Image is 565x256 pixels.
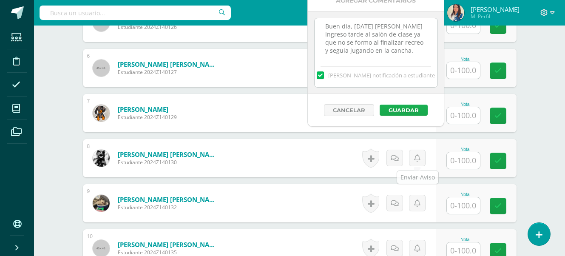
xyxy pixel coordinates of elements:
img: 3df0b68b3324e33221bc159c2893f122.png [93,150,110,167]
a: [PERSON_NAME] [PERSON_NAME] [118,60,220,68]
img: 9eebf1860b86313fd685653ab2522833.png [93,105,110,122]
button: Guardar [380,105,428,116]
button: Cancelar [324,104,374,116]
span: Estudiante 2024Z140132 [118,204,220,211]
img: e7d52abd4fb20d6f072f611272e178c7.png [447,4,464,21]
img: 45x45 [93,60,110,77]
span: Estudiante 2024Z140135 [118,249,220,256]
a: [PERSON_NAME] [118,105,177,114]
span: Estudiante 2024Z140126 [118,23,220,31]
input: 0-100.0 [447,197,480,214]
input: 0-100.0 [447,62,480,79]
div: Nota [446,237,484,242]
span: Estudiante 2024Z140130 [118,159,220,166]
div: Nota [446,102,484,107]
span: Estudiante 2024Z140129 [118,114,177,121]
a: [PERSON_NAME] [PERSON_NAME] [118,240,220,249]
span: [PERSON_NAME] notificación a estudiante [328,71,435,79]
input: 0-100.0 [447,107,480,124]
span: Estudiante 2024Z140127 [118,68,220,76]
a: [PERSON_NAME] [PERSON_NAME] [118,150,220,159]
div: Nota [446,57,484,62]
div: Nota [446,147,484,152]
input: Busca un usuario... [40,6,231,20]
img: 183f2d1d4e3d810ba2ec84861017af27.png [93,195,110,212]
span: [PERSON_NAME] [471,5,520,14]
a: [PERSON_NAME] [PERSON_NAME] [118,195,220,204]
div: Nota [446,192,484,197]
div: Enviar Aviso [400,173,435,182]
span: Mi Perfil [471,13,520,20]
input: 0-100.0 [447,152,480,169]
